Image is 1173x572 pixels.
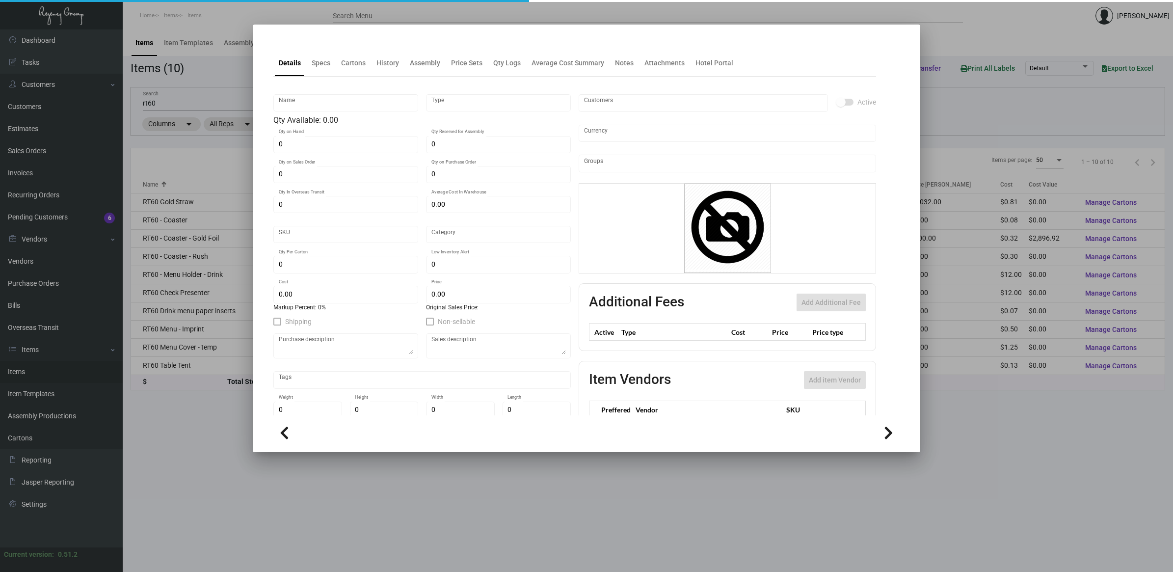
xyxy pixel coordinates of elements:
[410,58,440,68] div: Assembly
[801,299,861,306] span: Add Additional Fee
[493,58,521,68] div: Qty Logs
[631,401,781,418] th: Vendor
[644,58,685,68] div: Attachments
[781,401,865,418] th: SKU
[809,376,861,384] span: Add item Vendor
[532,58,604,68] div: Average Cost Summary
[615,58,634,68] div: Notes
[312,58,330,68] div: Specs
[797,294,866,311] button: Add Additional Fee
[589,294,684,311] h2: Additional Fees
[770,324,810,341] th: Price
[857,96,876,108] span: Active
[341,58,366,68] div: Cartons
[273,114,571,126] div: Qty Available: 0.00
[279,58,301,68] div: Details
[589,371,671,389] h2: Item Vendors
[695,58,733,68] div: Hotel Portal
[619,324,729,341] th: Type
[58,549,78,560] div: 0.51.2
[451,58,482,68] div: Price Sets
[584,99,823,107] input: Add new..
[589,324,619,341] th: Active
[438,316,475,327] span: Non-sellable
[4,549,54,560] div: Current version:
[804,371,866,389] button: Add item Vendor
[810,324,854,341] th: Price type
[729,324,769,341] th: Cost
[589,401,631,418] th: Preffered
[376,58,399,68] div: History
[285,316,312,327] span: Shipping
[584,160,871,167] input: Add new..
